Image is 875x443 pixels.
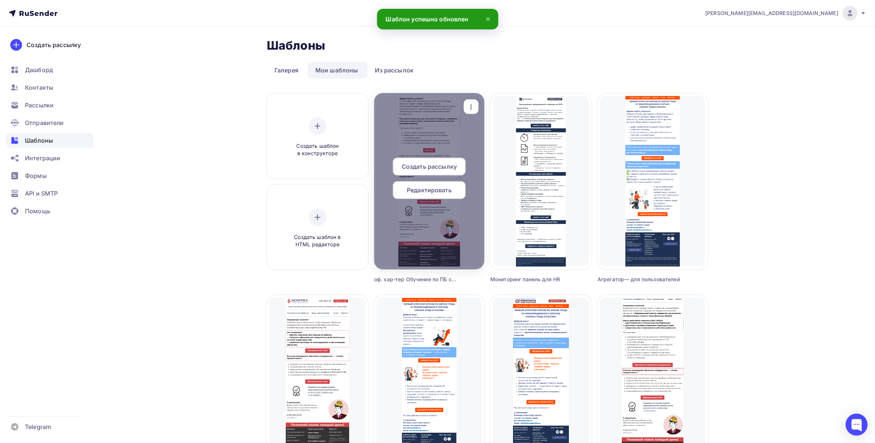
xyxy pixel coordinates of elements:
[25,189,58,198] span: API и SMTP
[283,142,352,157] span: Создать шаблон в конструкторе
[6,62,93,77] a: Дашборд
[6,80,93,95] a: Контакты
[705,10,838,17] span: [PERSON_NAME][EMAIL_ADDRESS][DOMAIN_NAME]
[705,6,866,21] a: [PERSON_NAME][EMAIL_ADDRESS][DOMAIN_NAME]
[267,62,306,79] a: Галерея
[407,186,452,194] span: Редактировать
[6,133,93,148] a: Шаблоны
[25,154,60,162] span: Интеграции
[25,118,64,127] span: Отправители
[402,162,457,171] span: Создать рассылку
[25,101,54,110] span: Рассылки
[25,65,53,74] span: Дашборд
[374,276,457,283] div: оф. хар-тер Обучение по ПБ с [DATE]
[6,98,93,112] a: Рассылки
[25,422,51,431] span: Telegram
[267,38,325,53] h2: Шаблоны
[25,207,50,215] span: Помощь
[598,276,680,283] div: Агрегатор— для пользователей
[308,62,366,79] a: Мои шаблоны
[6,168,93,183] a: Формы
[367,62,422,79] a: Из рассылок
[6,115,93,130] a: Отправители
[25,136,53,145] span: Шаблоны
[25,171,47,180] span: Формы
[490,276,566,283] div: Мониторинг панель для HR
[26,40,81,49] div: Создать рассылку
[25,83,53,92] span: Контакты
[283,233,352,249] span: Создать шаблон в HTML редакторе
